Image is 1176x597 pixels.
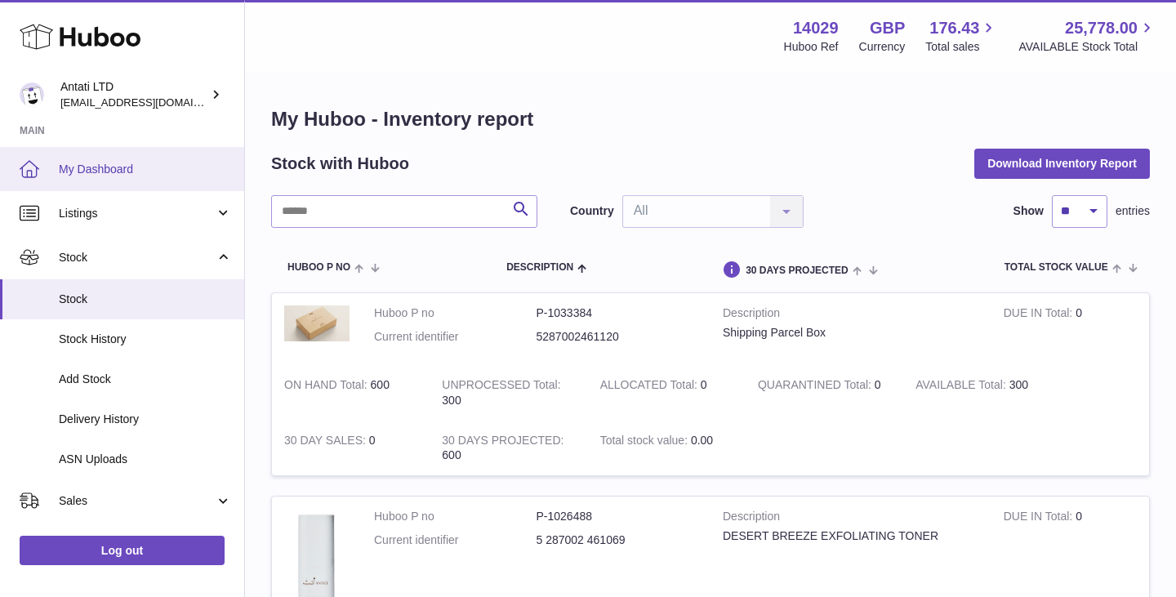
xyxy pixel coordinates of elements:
[272,365,430,421] td: 600
[600,434,691,451] strong: Total stock value
[784,39,839,55] div: Huboo Ref
[59,412,232,427] span: Delivery History
[284,305,350,341] img: product image
[903,365,1061,421] td: 300
[284,434,369,451] strong: 30 DAY SALES
[746,265,849,276] span: 30 DAYS PROJECTED
[1004,262,1108,273] span: Total stock value
[59,332,232,347] span: Stock History
[59,292,232,307] span: Stock
[59,250,215,265] span: Stock
[723,509,979,528] strong: Description
[59,372,232,387] span: Add Stock
[59,206,215,221] span: Listings
[1018,39,1156,55] span: AVAILABLE Stock Total
[374,329,537,345] dt: Current identifier
[1004,510,1076,527] strong: DUE IN Total
[287,262,350,273] span: Huboo P no
[374,509,537,524] dt: Huboo P no
[1004,306,1076,323] strong: DUE IN Total
[284,378,371,395] strong: ON HAND Total
[272,421,430,476] td: 0
[1013,203,1044,219] label: Show
[859,39,906,55] div: Currency
[691,434,713,447] span: 0.00
[929,17,979,39] span: 176.43
[59,493,215,509] span: Sales
[870,17,905,39] strong: GBP
[588,365,746,421] td: 0
[271,106,1150,132] h1: My Huboo - Inventory report
[506,262,573,273] span: Description
[723,325,979,341] div: Shipping Parcel Box
[875,378,881,391] span: 0
[925,39,998,55] span: Total sales
[20,536,225,565] a: Log out
[537,329,699,345] dd: 5287002461120
[537,509,699,524] dd: P-1026488
[430,365,587,421] td: 300
[60,79,207,110] div: Antati LTD
[991,293,1149,365] td: 0
[600,378,701,395] strong: ALLOCATED Total
[442,378,560,395] strong: UNPROCESSED Total
[59,452,232,467] span: ASN Uploads
[1018,17,1156,55] a: 25,778.00 AVAILABLE Stock Total
[793,17,839,39] strong: 14029
[20,82,44,107] img: toufic@antatiskin.com
[723,305,979,325] strong: Description
[1116,203,1150,219] span: entries
[723,528,979,544] div: DESERT BREEZE EXFOLIATING TONER
[374,532,537,548] dt: Current identifier
[537,305,699,321] dd: P-1033384
[271,153,409,175] h2: Stock with Huboo
[430,421,587,476] td: 600
[758,378,875,395] strong: QUARANTINED Total
[570,203,614,219] label: Country
[537,532,699,548] dd: 5 287002 461069
[915,378,1009,395] strong: AVAILABLE Total
[442,434,563,451] strong: 30 DAYS PROJECTED
[974,149,1150,178] button: Download Inventory Report
[925,17,998,55] a: 176.43 Total sales
[60,96,240,109] span: [EMAIL_ADDRESS][DOMAIN_NAME]
[59,162,232,177] span: My Dashboard
[1065,17,1138,39] span: 25,778.00
[374,305,537,321] dt: Huboo P no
